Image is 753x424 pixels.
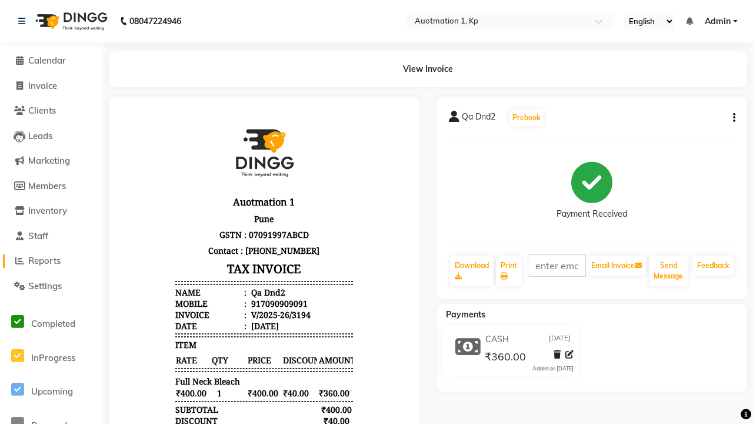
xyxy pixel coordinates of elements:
[31,318,75,329] span: Completed
[3,230,100,243] a: Staff
[124,201,126,212] span: :
[28,230,48,241] span: Staff
[28,255,61,266] span: Reports
[55,329,92,340] div: ( )
[79,341,90,352] span: 9%
[28,280,62,291] span: Settings
[199,296,232,307] div: ₹400.00
[649,256,688,286] button: Send Message
[124,190,126,201] span: :
[31,386,73,397] span: Upcoming
[3,130,100,143] a: Leads
[55,340,76,352] span: CGST
[55,395,232,406] div: Generated By : at [DATE]
[199,352,232,363] div: ₹360.00
[55,384,232,395] p: Please visit again !
[3,104,100,118] a: Clients
[128,178,165,190] div: Qa Dnd2
[28,55,66,66] span: Calendar
[124,178,126,190] span: :
[199,329,232,340] div: ₹27.46
[91,279,125,291] span: 1
[557,208,627,220] div: Payment Received
[55,340,93,352] div: ( )
[199,340,232,352] div: ₹27.46
[55,307,97,318] div: DISCOUNT
[126,279,161,291] span: ₹400.00
[28,80,57,91] span: Invoice
[28,130,52,141] span: Leads
[55,296,98,307] div: SUBTOTAL
[198,246,232,258] span: AMOUNT
[109,51,747,87] div: View Invoice
[485,350,526,366] span: ₹360.00
[28,205,67,216] span: Inventory
[55,231,76,242] span: ITEM
[496,256,522,286] a: Print
[91,246,125,258] span: QTY
[30,5,111,38] img: logo
[509,110,544,126] button: Prebook
[162,279,196,291] span: ₹40.00
[3,154,100,168] a: Marketing
[128,201,190,212] div: V/2025-26/3194
[140,395,166,406] span: Admin
[532,365,574,373] div: Added on [DATE]
[55,102,232,118] p: Pune
[55,190,126,201] div: Mobile
[55,363,72,374] div: Paid
[55,201,126,212] div: Invoice
[78,330,89,340] span: 9%
[128,190,187,201] div: 917090909091
[549,333,571,346] span: [DATE]
[126,246,161,258] span: PRICE
[199,363,232,374] div: ₹360.00
[705,15,731,28] span: Admin
[55,352,114,363] div: GRAND TOTAL
[692,256,734,276] a: Feedback
[587,256,647,276] button: Email Invoice
[55,85,232,102] h3: Auotmation 1
[450,256,494,286] a: Download
[199,307,232,318] div: ₹40.00
[124,212,126,223] span: :
[128,212,158,223] div: [DATE]
[198,279,232,291] span: ₹360.00
[129,5,181,38] b: 08047224946
[162,246,196,258] span: DISCOUNT
[462,111,495,127] span: Qa Dnd2
[485,333,509,346] span: CASH
[99,9,188,82] img: logo_dingg.jpg
[55,267,119,279] span: Full Neck Bleach
[55,118,232,134] p: GSTN : 07091997ABCD
[55,318,72,329] div: NET
[3,254,100,268] a: Reports
[446,309,485,320] span: Payments
[528,254,587,277] input: enter email
[55,178,126,190] div: Name
[28,105,56,116] span: Clients
[31,352,75,363] span: InProgress
[3,79,100,93] a: Invoice
[3,280,100,293] a: Settings
[3,204,100,218] a: Inventory
[55,134,232,150] p: Contact : [PHONE_NUMBER]
[28,155,70,166] span: Marketing
[3,180,100,193] a: Members
[55,246,89,258] span: RATE
[28,180,66,191] span: Members
[55,329,75,340] span: SGST
[55,279,89,291] span: ₹400.00
[3,54,100,68] a: Calendar
[55,212,126,223] div: Date
[199,318,232,329] div: ₹305.08
[55,150,232,171] h3: TAX INVOICE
